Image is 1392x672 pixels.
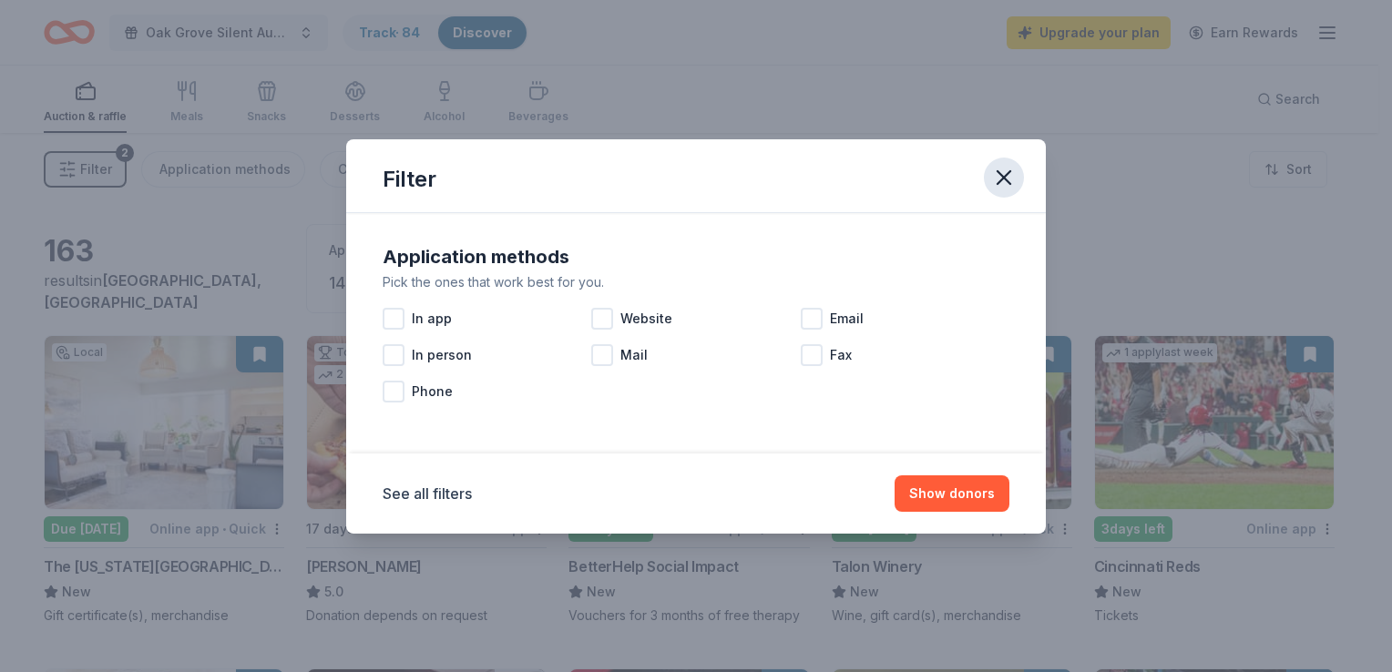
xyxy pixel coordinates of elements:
[620,308,672,330] span: Website
[620,344,648,366] span: Mail
[830,344,852,366] span: Fax
[412,344,472,366] span: In person
[383,271,1009,293] div: Pick the ones that work best for you.
[383,483,472,504] button: See all filters
[830,308,864,330] span: Email
[383,165,436,194] div: Filter
[383,242,1009,271] div: Application methods
[412,308,452,330] span: In app
[895,475,1009,512] button: Show donors
[412,381,453,402] span: Phone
